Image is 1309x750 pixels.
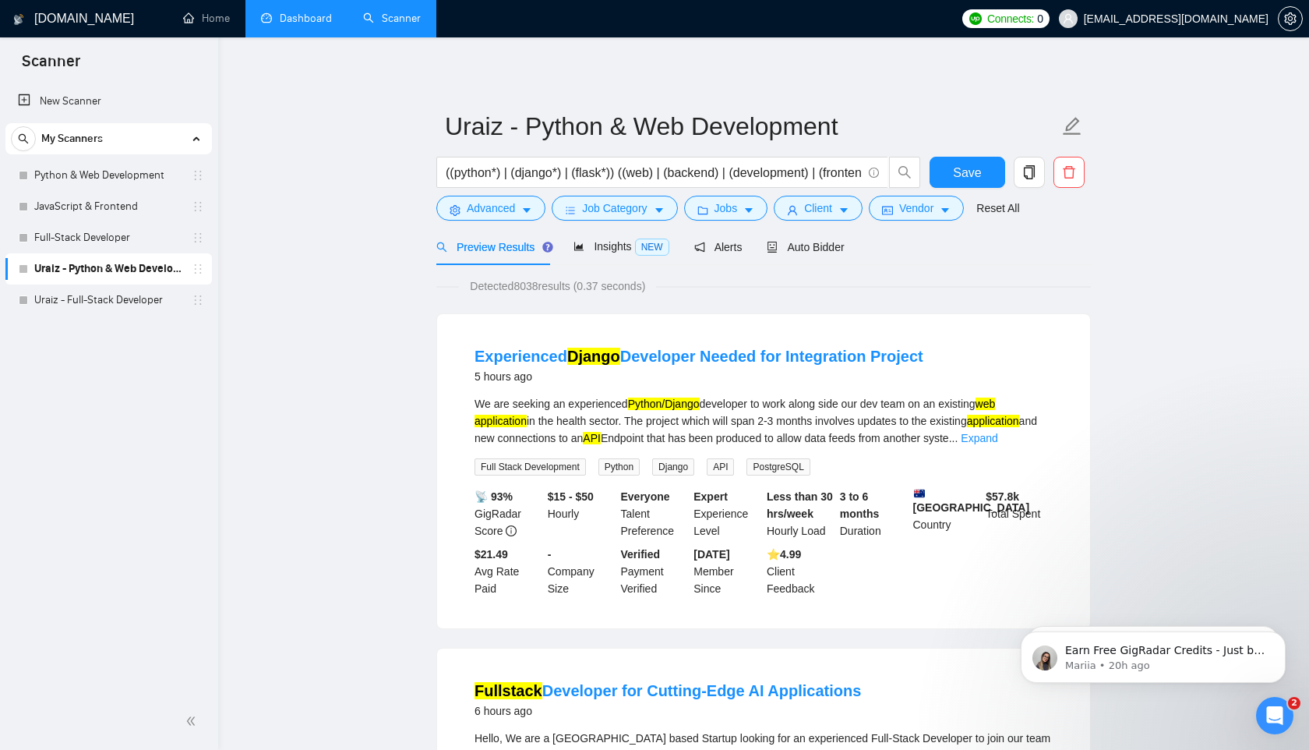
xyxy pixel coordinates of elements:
span: My Scanners [41,123,103,154]
span: double-left [185,713,201,729]
span: Preview Results [436,241,549,253]
iframe: Intercom notifications message [997,599,1309,708]
a: searchScanner [363,12,421,25]
div: Hourly [545,488,618,540]
span: user [1063,13,1074,24]
span: 2 [1288,697,1300,709]
span: robot [767,242,778,253]
span: NEW [635,239,669,256]
img: logo [13,7,24,32]
span: search [890,165,919,179]
b: $ 57.8k [986,490,1019,503]
a: New Scanner [18,86,199,117]
span: setting [1279,12,1302,25]
span: holder [192,263,204,275]
button: delete [1053,157,1085,188]
b: Expert [693,490,728,503]
a: Uraiz - Python & Web Development [34,253,182,285]
span: holder [192,294,204,306]
div: Experience Level [690,488,764,540]
span: Django [652,458,694,476]
div: Member Since [690,546,764,597]
a: Python & Web Development [34,160,182,191]
span: caret-down [838,204,849,216]
span: setting [450,204,460,216]
div: Client Feedback [764,546,837,597]
span: API [707,458,734,476]
span: Job Category [582,200,647,217]
img: 🇦🇺 [914,488,925,499]
button: setting [1278,6,1303,31]
mark: API [583,432,601,444]
div: Company Size [545,546,618,597]
span: 0 [1037,10,1043,27]
input: Search Freelance Jobs... [446,163,862,182]
b: [GEOGRAPHIC_DATA] [913,488,1030,514]
mark: Django [567,348,620,365]
span: Vendor [899,200,933,217]
span: area-chart [573,241,584,252]
mark: Fullstack [475,682,542,699]
span: caret-down [654,204,665,216]
a: dashboardDashboard [261,12,332,25]
span: holder [192,169,204,182]
button: idcardVendorcaret-down [869,196,964,221]
span: edit [1062,116,1082,136]
span: Alerts [694,241,743,253]
span: ... [949,432,958,444]
div: 6 hours ago [475,702,861,720]
span: Python [598,458,640,476]
span: Connects: [987,10,1034,27]
button: copy [1014,157,1045,188]
div: GigRadar Score [471,488,545,540]
div: Hourly Load [764,488,837,540]
li: New Scanner [5,86,212,117]
a: Uraiz - Full-Stack Developer [34,285,182,316]
a: homeHome [183,12,230,25]
span: Detected 8038 results (0.37 seconds) [459,278,656,295]
button: folderJobscaret-down [684,196,768,221]
span: idcard [882,204,893,216]
button: Save [930,157,1005,188]
span: folder [697,204,708,216]
span: caret-down [940,204,951,216]
span: Scanner [9,50,93,83]
span: delete [1054,165,1084,179]
button: userClientcaret-down [774,196,863,221]
mark: Python/Django [628,398,700,410]
b: 📡 93% [475,490,513,503]
span: copy [1014,165,1044,179]
span: Auto Bidder [767,241,844,253]
span: info-circle [506,525,517,536]
span: PostgreSQL [746,458,810,476]
b: - [548,548,552,561]
span: search [12,133,35,144]
b: $15 - $50 [548,490,594,503]
span: Advanced [467,200,515,217]
iframe: Intercom live chat [1256,697,1293,734]
a: JavaScript & Frontend [34,191,182,222]
span: Client [804,200,832,217]
li: My Scanners [5,123,212,316]
span: Jobs [714,200,738,217]
input: Scanner name... [445,107,1059,146]
b: [DATE] [693,548,729,561]
button: settingAdvancedcaret-down [436,196,545,221]
b: $21.49 [475,548,508,561]
span: Insights [573,240,669,253]
b: 3 to 6 months [840,490,880,520]
span: notification [694,242,705,253]
a: Expand [961,432,997,444]
button: search [889,157,920,188]
b: ⭐️ 4.99 [767,548,801,561]
div: Avg Rate Paid [471,546,545,597]
b: Less than 30 hrs/week [767,490,833,520]
span: Full Stack Development [475,458,586,476]
img: upwork-logo.png [969,12,982,25]
button: barsJob Categorycaret-down [552,196,677,221]
div: We are seeking an experienced developer to work along side our dev team on an existing in the hea... [475,395,1053,447]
